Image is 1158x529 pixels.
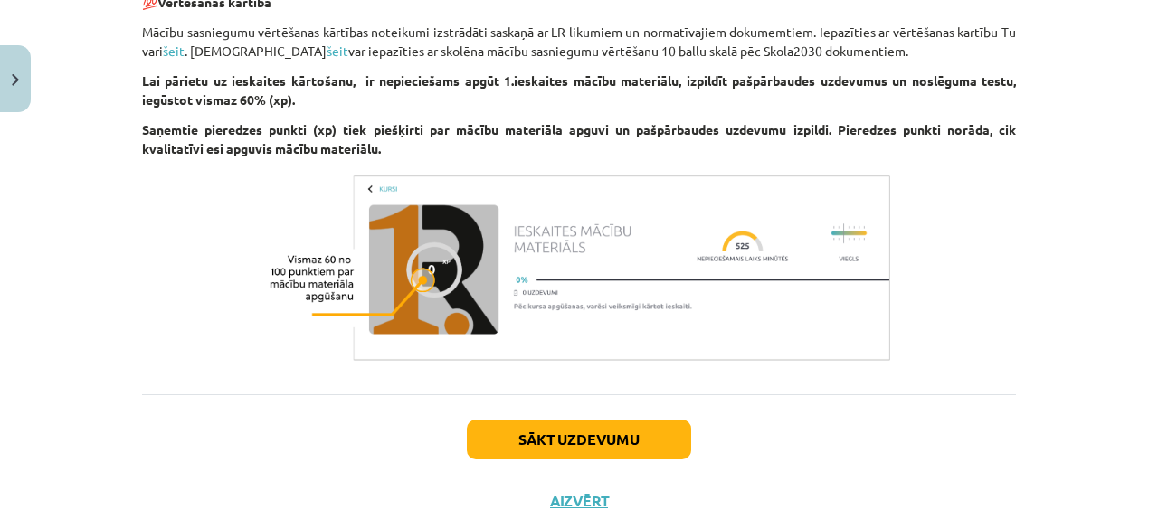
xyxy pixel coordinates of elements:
[327,43,348,59] a: šeit
[142,23,1016,61] p: Mācību sasniegumu vērtēšanas kārtības noteikumi izstrādāti saskaņā ar LR likumiem un normatīvajie...
[545,492,613,510] button: Aizvērt
[467,420,691,459] button: Sākt uzdevumu
[142,72,1016,108] b: Lai pārietu uz ieskaites kārtošanu, ir nepieciešams apgūt 1.ieskaites mācību materiālu, izpildīt ...
[142,121,1016,156] b: Saņemtie pieredzes punkti (xp) tiek piešķirti par mācību materiāla apguvi un pašpārbaudes uzdevum...
[163,43,185,59] a: šeit
[12,74,19,86] img: icon-close-lesson-0947bae3869378f0d4975bcd49f059093ad1ed9edebbc8119c70593378902aed.svg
